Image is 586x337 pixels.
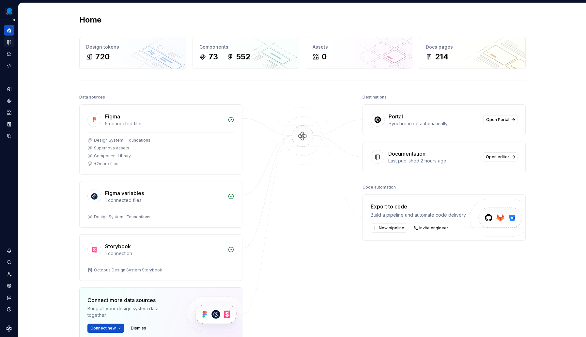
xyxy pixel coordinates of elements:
a: Storybook stories [4,119,14,130]
a: Components [4,96,14,106]
a: Components73552 [193,37,299,69]
button: Search ⌘K [4,257,14,268]
div: Build a pipeline and automate code delivery. [371,212,467,218]
a: Data sources [4,131,14,141]
a: Open Portal [483,115,517,124]
div: 720 [95,52,110,62]
div: 73 [208,52,218,62]
div: Documentation [388,150,425,158]
div: Design System | Foundations [94,214,150,220]
div: Last published 2 hours ago [388,158,479,164]
div: Portal [389,113,403,120]
a: Invite team [4,269,14,279]
button: New pipeline [371,223,407,233]
div: Components [199,44,292,50]
div: 1 connected files [105,197,224,204]
a: Analytics [4,49,14,59]
a: Assets [4,107,14,118]
div: Figma variables [105,189,144,197]
div: Assets [313,44,406,50]
div: Docs pages [426,44,519,50]
div: Component Library [94,153,131,159]
div: Octopus Design System Storybook [94,268,162,273]
a: Storybook1 connectionOctopus Design System Storybook [79,234,242,281]
div: Connect more data sources [87,296,176,304]
button: Connect new [87,324,124,333]
a: Design tokens720 [79,37,186,69]
img: fcf53608-4560-46b3-9ec6-dbe177120620.png [5,8,13,15]
div: 552 [236,52,250,62]
span: Connect new [90,326,116,331]
div: Export to code [371,203,467,210]
a: Open editor [483,152,517,161]
span: Dismiss [131,326,146,331]
button: Contact support [4,292,14,303]
button: Dismiss [128,324,149,333]
div: 214 [435,52,449,62]
button: Expand sidebar [9,15,18,24]
a: Code automation [4,60,14,71]
span: Invite engineer [419,225,448,231]
span: Open editor [486,154,509,160]
a: Home [4,25,14,36]
svg: Supernova Logo [6,325,12,332]
a: Settings [4,281,14,291]
div: 5 connected files [105,120,224,127]
div: 1 connection [105,250,224,257]
a: Figma5 connected filesDesign System | FoundationsSupernova AssetsComponent Library+2more files [79,104,242,175]
div: 0 [322,52,327,62]
div: Bring all your design system data together. [87,305,176,318]
div: Synchronized automatically [389,120,479,127]
span: Open Portal [486,117,509,122]
a: Figma variables1 connected filesDesign System | Foundations [79,181,242,228]
div: + 2 more files [94,161,118,166]
div: Destinations [362,93,387,102]
button: Notifications [4,245,14,256]
div: Code automation [362,183,396,192]
h2: Home [79,15,101,25]
a: Design tokens [4,84,14,94]
span: New pipeline [379,225,404,231]
div: Design System | Foundations [94,138,150,143]
div: Storybook [105,242,131,250]
div: Design tokens [86,44,179,50]
div: Data sources [79,93,105,102]
a: Documentation [4,37,14,47]
a: Docs pages214 [419,37,526,69]
a: Invite engineer [411,223,451,233]
div: Supernova Assets [94,146,129,151]
a: Assets0 [306,37,412,69]
div: Figma [105,113,120,120]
